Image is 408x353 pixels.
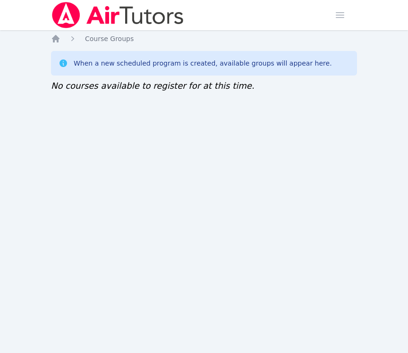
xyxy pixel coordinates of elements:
[85,35,134,42] span: Course Groups
[51,81,255,91] span: No courses available to register for at this time.
[51,2,185,28] img: Air Tutors
[51,34,357,43] nav: Breadcrumb
[74,59,332,68] div: When a new scheduled program is created, available groups will appear here.
[85,34,134,43] a: Course Groups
